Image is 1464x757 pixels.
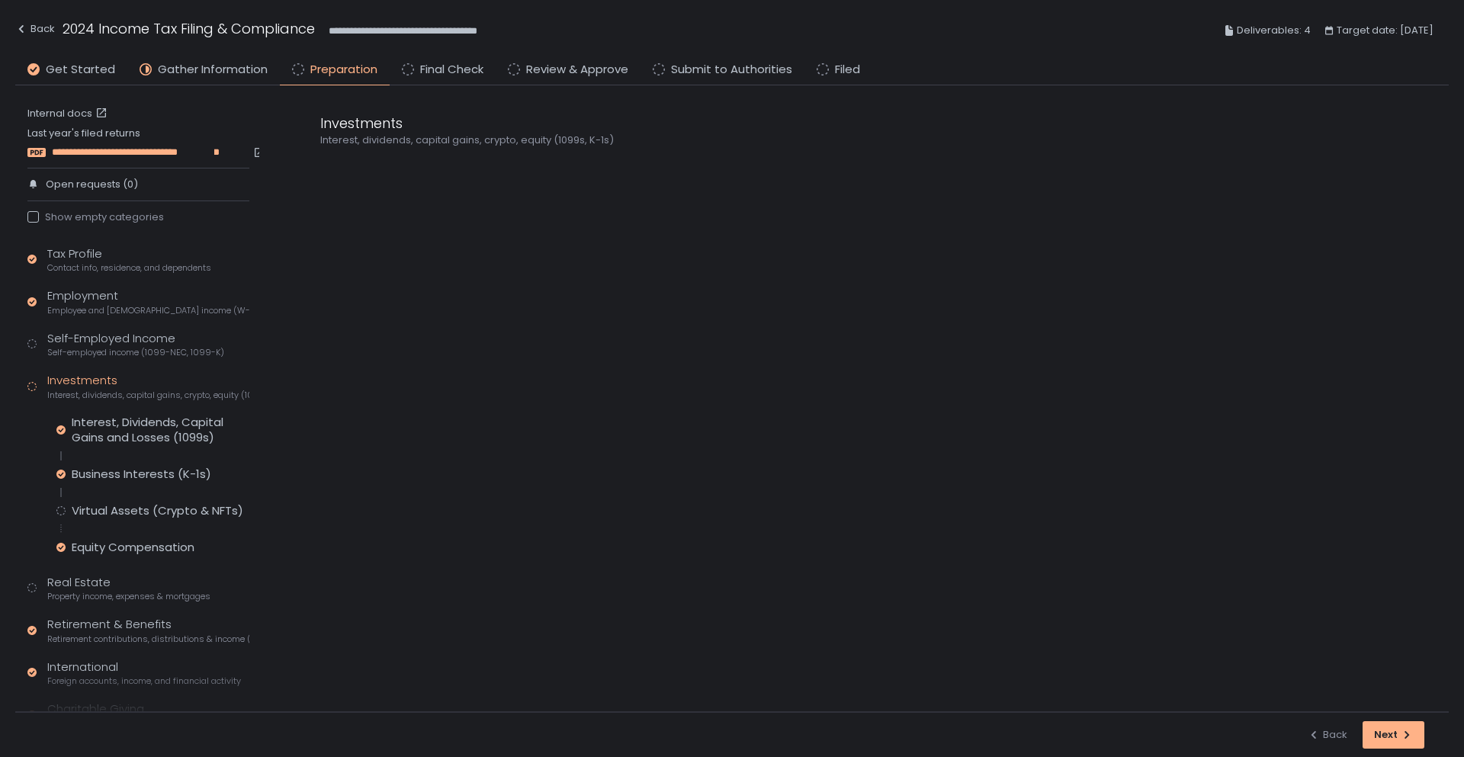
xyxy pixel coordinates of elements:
div: International [47,659,241,688]
div: Self-Employed Income [47,330,224,359]
div: Interest, dividends, capital gains, crypto, equity (1099s, K-1s) [320,133,1052,147]
div: Business Interests (K-1s) [72,467,211,482]
span: Filed [835,61,860,79]
span: Self-employed income (1099-NEC, 1099-K) [47,347,224,358]
div: Investments [320,113,1052,133]
span: Target date: [DATE] [1337,21,1433,40]
div: Employment [47,287,249,316]
div: Last year's filed returns [27,127,249,159]
span: Foreign accounts, income, and financial activity [47,675,241,687]
span: Employee and [DEMOGRAPHIC_DATA] income (W-2s) [47,305,249,316]
span: Interest, dividends, capital gains, crypto, equity (1099s, K-1s) [47,390,249,401]
span: Property income, expenses & mortgages [47,591,210,602]
span: Open requests (0) [46,178,138,191]
div: Investments [47,372,249,401]
div: Equity Compensation [72,540,194,555]
a: Internal docs [27,107,111,120]
span: Deliverables: 4 [1237,21,1311,40]
button: Back [1308,721,1347,749]
div: Tax Profile [47,245,211,274]
h1: 2024 Income Tax Filing & Compliance [63,18,315,39]
button: Back [15,18,55,43]
span: Contact info, residence, and dependents [47,262,211,274]
span: Retirement contributions, distributions & income (1099-R, 5498) [47,634,249,645]
div: Virtual Assets (Crypto & NFTs) [72,503,243,518]
div: Real Estate [47,574,210,603]
span: Final Check [420,61,483,79]
span: Submit to Authorities [671,61,792,79]
button: Next [1363,721,1424,749]
div: Back [15,20,55,38]
span: Preparation [310,61,377,79]
span: Get Started [46,61,115,79]
span: Review & Approve [526,61,628,79]
div: Back [1308,728,1347,742]
div: Interest, Dividends, Capital Gains and Losses (1099s) [72,415,249,445]
div: Retirement & Benefits [47,616,249,645]
div: Charitable Giving [47,701,173,730]
div: Next [1374,728,1413,742]
span: Gather Information [158,61,268,79]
